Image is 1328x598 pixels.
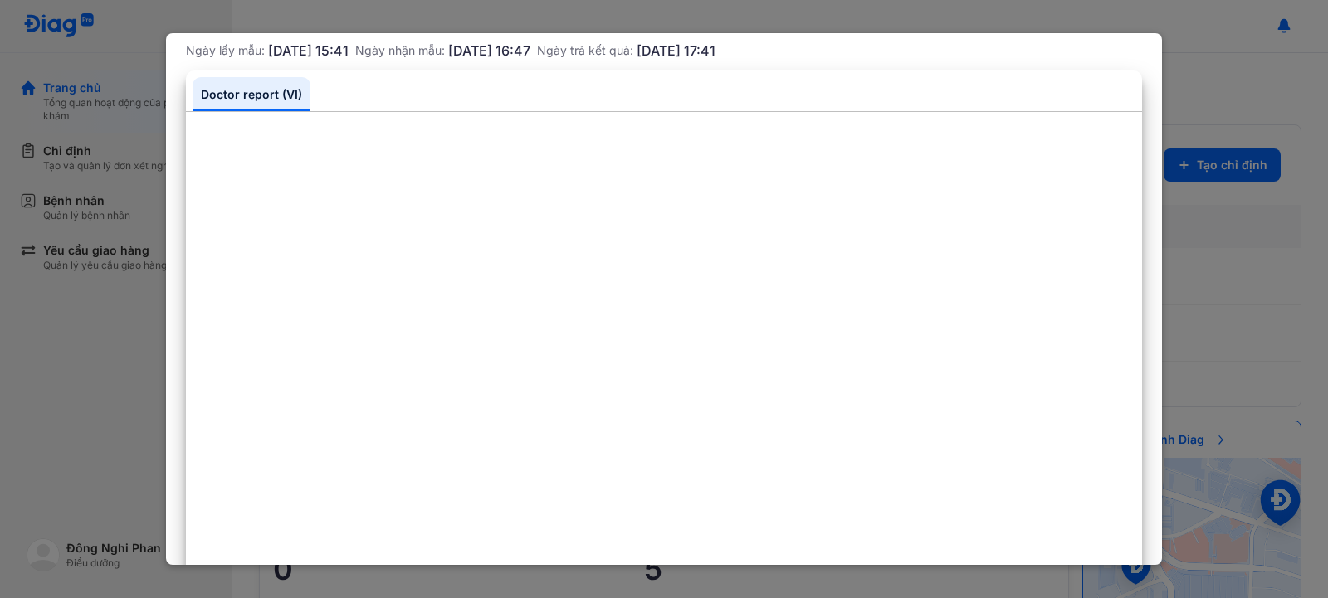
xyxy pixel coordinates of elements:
[537,44,715,57] div: Ngày trả kết quả:
[448,44,530,57] span: [DATE] 16:47
[186,44,349,57] div: Ngày lấy mẫu:
[637,44,715,57] span: [DATE] 17:41
[193,77,310,111] a: Doctor report (VI)
[355,44,530,57] div: Ngày nhận mẫu:
[268,44,349,57] span: [DATE] 15:41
